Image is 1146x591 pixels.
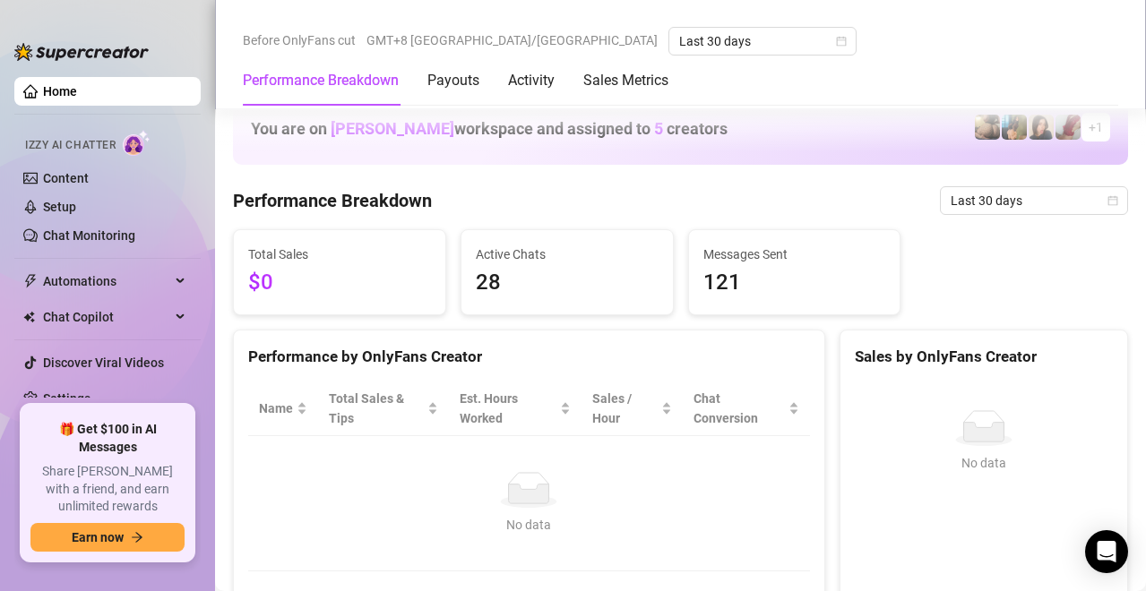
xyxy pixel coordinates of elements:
span: Active Chats [476,244,659,264]
div: Performance by OnlyFans Creator [248,345,810,369]
span: calendar [1107,195,1118,206]
span: calendar [836,36,847,47]
span: Name [259,398,293,418]
img: Milly [1002,115,1027,140]
span: arrow-right [131,531,143,544]
span: Total Sales & Tips [329,389,424,428]
span: 5 [654,119,663,138]
span: GMT+8 [GEOGRAPHIC_DATA]/[GEOGRAPHIC_DATA] [366,27,658,54]
div: Open Intercom Messenger [1085,530,1128,573]
img: AI Chatter [123,130,151,156]
span: Total Sales [248,244,431,264]
div: Sales Metrics [583,70,668,91]
span: Last 30 days [679,28,846,55]
a: Content [43,171,89,185]
span: Before OnlyFans cut [243,27,356,54]
span: [PERSON_NAME] [331,119,454,138]
span: 🎁 Get $100 in AI Messages [30,421,185,456]
span: Share [PERSON_NAME] with a friend, and earn unlimited rewards [30,463,185,516]
th: Total Sales & Tips [318,381,449,436]
span: Izzy AI Chatter [25,137,116,154]
img: Nina [1029,115,1054,140]
span: Earn now [72,530,124,544]
span: 28 [476,266,659,300]
img: Chat Copilot [23,311,35,323]
th: Sales / Hour [582,381,683,436]
th: Name [248,381,318,436]
div: Est. Hours Worked [460,389,556,428]
a: Discover Viral Videos [43,355,164,370]
div: Performance Breakdown [243,70,399,91]
span: Automations [43,267,170,295]
div: No data [266,515,792,535]
div: Activity [508,70,555,91]
a: Home [43,84,77,98]
h1: You are on workspace and assigned to creators [251,119,728,139]
img: Peachy [975,115,1000,140]
button: Earn nowarrow-right [30,523,185,552]
a: Chat Monitoring [43,228,135,243]
img: logo-BBDzfeDw.svg [14,43,149,61]
div: Sales by OnlyFans Creator [855,345,1113,369]
span: Last 30 days [951,187,1117,214]
div: No data [862,453,1106,473]
a: Settings [43,391,90,406]
img: Esme [1056,115,1081,140]
span: + 1 [1089,117,1103,137]
span: Chat Conversion [694,389,784,428]
span: Chat Copilot [43,303,170,331]
span: Messages Sent [703,244,886,264]
span: $0 [248,266,431,300]
span: Sales / Hour [592,389,658,428]
div: Payouts [427,70,479,91]
span: thunderbolt [23,274,38,288]
th: Chat Conversion [683,381,809,436]
h4: Performance Breakdown [233,188,432,213]
span: 121 [703,266,886,300]
a: Setup [43,200,76,214]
